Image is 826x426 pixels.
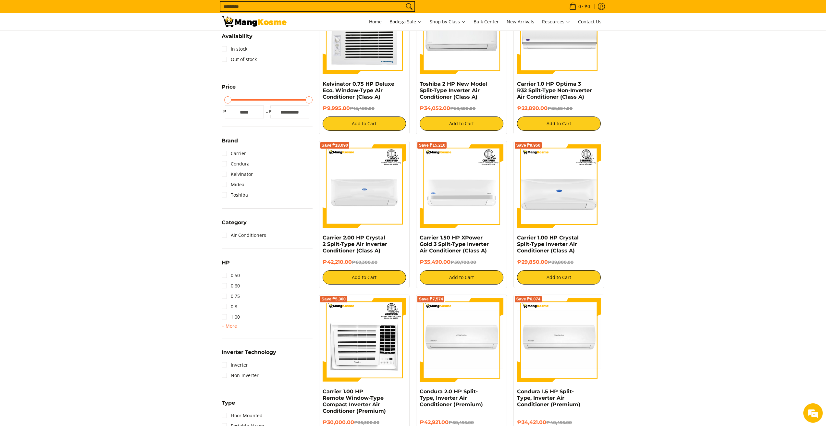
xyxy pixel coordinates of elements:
[426,13,469,30] a: Shop by Class
[517,388,580,408] a: Condura 1.5 HP Split-Type, Inverter Air Conditioner (Premium)
[222,312,240,322] a: 1.00
[420,419,503,426] h6: ₱42,921.00
[322,297,346,301] span: Save ₱5,300
[369,18,382,25] span: Home
[323,105,406,112] h6: ₱9,995.00
[323,259,406,265] h6: ₱42,210.00
[222,291,240,301] a: 0.75
[222,190,248,200] a: Toshiba
[503,13,537,30] a: New Arrivals
[34,36,109,45] div: Leave a message
[567,3,592,10] span: •
[354,420,379,425] del: ₱35,300.00
[517,81,592,100] a: Carrier 1.0 HP Optima 3 R32 Split-Type Non-Inverter Air Conditioner (Class A)
[548,260,573,265] del: ₱39,800.00
[222,410,263,421] a: Floor Mounted
[474,18,499,25] span: Bulk Center
[352,260,377,265] del: ₱60,300.00
[420,105,503,112] h6: ₱34,052.00
[517,298,601,382] img: condura-split-type-inverter-air-conditioner-class-b-full-view-mang-kosme
[420,388,483,408] a: Condura 2.0 HP Split-Type, Inverter Air Conditioner (Premium)
[222,34,253,44] summary: Open
[430,18,466,26] span: Shop by Class
[323,144,406,228] img: Carrier 2.00 HP Crystal 2 Split-Type Air Inverter Conditioner (Class A)
[222,179,244,190] a: Midea
[106,3,122,19] div: Minimize live chat window
[222,350,276,360] summary: Open
[584,4,591,9] span: ₱0
[222,323,237,329] span: + More
[420,298,503,382] img: condura-split-type-inverter-air-conditioner-class-b-full-view-mang-kosme
[548,106,573,111] del: ₱36,624.00
[222,400,235,406] span: Type
[575,13,605,30] a: Contact Us
[222,230,266,240] a: Air Conditioners
[222,169,253,179] a: Kelvinator
[420,235,489,254] a: Carrier 1.50 HP XPower Gold 3 Split-Type Inverter Air Conditioner (Class A)
[323,81,394,100] a: Kelvinator 0.75 HP Deluxe Eco, Window-Type Air Conditioner (Class A)
[222,281,240,291] a: 0.60
[222,322,237,330] summary: Open
[222,84,236,90] span: Price
[323,298,406,382] img: Carrier 1.00 HP Remote Window-Type Compact Inverter Air Conditioner (Premium)
[222,148,246,159] a: Carrier
[516,143,540,147] span: Save ₱9,950
[267,108,274,115] span: ₱
[323,235,387,254] a: Carrier 2.00 HP Crystal 2 Split-Type Air Inverter Conditioner (Class A)
[350,106,375,111] del: ₱15,400.00
[470,13,502,30] a: Bulk Center
[449,420,474,425] del: ₱50,495.00
[517,419,601,426] h6: ₱34,421.00
[420,270,503,285] button: Add to Cart
[293,13,605,30] nav: Main Menu
[450,106,475,111] del: ₱59,600.00
[222,16,287,27] img: Bodega Sale Aircon l Mang Kosme: Home Appliances Warehouse Sale
[450,260,476,265] del: ₱50,700.00
[420,116,503,131] button: Add to Cart
[419,297,443,301] span: Save ₱7,574
[322,143,348,147] span: Save ₱18,090
[222,138,238,143] span: Brand
[542,18,570,26] span: Resources
[546,420,572,425] del: ₱40,495.00
[389,18,422,26] span: Bodega Sale
[517,270,601,285] button: Add to Cart
[222,270,240,281] a: 0.50
[420,81,487,100] a: Toshiba 2 HP New Model Split-Type Inverter Air Conditioner (Class A)
[539,13,573,30] a: Resources
[517,105,601,112] h6: ₱22,890.00
[222,260,230,270] summary: Open
[366,13,385,30] a: Home
[578,18,601,25] span: Contact Us
[14,82,113,147] span: We are offline. Please leave us a message.
[516,297,540,301] span: Save ₱6,074
[222,370,259,381] a: Non-Inverter
[517,116,601,131] button: Add to Cart
[222,301,237,312] a: 0.8
[323,116,406,131] button: Add to Cart
[517,259,601,265] h6: ₱29,850.00
[222,360,248,370] a: Inverter
[222,138,238,148] summary: Open
[222,84,236,94] summary: Open
[386,13,425,30] a: Bodega Sale
[222,108,228,115] span: ₱
[3,177,124,200] textarea: Type your message and click 'Submit'
[222,159,250,169] a: Condura
[95,200,118,209] em: Submit
[323,419,406,426] h6: ₱30,000.00
[222,54,257,65] a: Out of stock
[404,2,414,11] button: Search
[419,143,445,147] span: Save ₱15,210
[222,350,276,355] span: Inverter Technology
[323,388,386,414] a: Carrier 1.00 HP Remote Window-Type Compact Inverter Air Conditioner (Premium)
[517,144,601,228] img: Carrier 1.00 HP Crystal Split-Type Inverter Air Conditioner (Class A)
[222,44,247,54] a: In stock
[323,270,406,285] button: Add to Cart
[420,144,503,228] img: Carrier 1.50 HP XPower Gold 3 Split-Type Inverter Air Conditioner (Class A)
[222,400,235,410] summary: Open
[577,4,582,9] span: 0
[222,220,247,230] summary: Open
[222,220,247,225] span: Category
